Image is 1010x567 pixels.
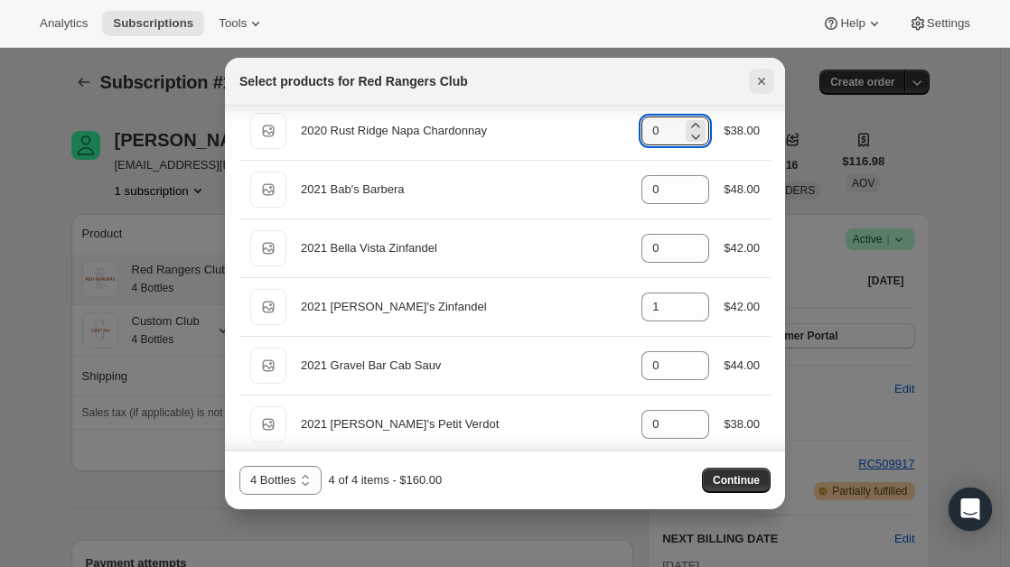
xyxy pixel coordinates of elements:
[840,16,865,31] span: Help
[219,16,247,31] span: Tools
[702,468,771,493] button: Continue
[301,357,627,375] div: 2021 Gravel Bar Cab Sauv
[329,471,443,489] div: 4 of 4 items - $160.00
[113,16,193,31] span: Subscriptions
[898,11,981,36] button: Settings
[949,488,992,531] div: Open Intercom Messenger
[301,298,627,316] div: 2021 [PERSON_NAME]'s Zinfandel
[724,357,760,375] div: $44.00
[239,72,468,90] h2: Select products for Red Rangers Club
[301,181,627,199] div: 2021 Bab's Barbera
[811,11,893,36] button: Help
[713,473,760,488] span: Continue
[40,16,88,31] span: Analytics
[724,298,760,316] div: $42.00
[208,11,276,36] button: Tools
[724,181,760,199] div: $48.00
[724,415,760,433] div: $38.00
[29,11,98,36] button: Analytics
[301,239,627,257] div: 2021 Bella Vista Zinfandel
[301,415,627,433] div: 2021 [PERSON_NAME]'s Petit Verdot
[724,239,760,257] div: $42.00
[749,69,774,94] button: Close
[927,16,970,31] span: Settings
[301,122,627,140] div: 2020 Rust Ridge Napa Chardonnay
[724,122,760,140] div: $38.00
[102,11,204,36] button: Subscriptions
